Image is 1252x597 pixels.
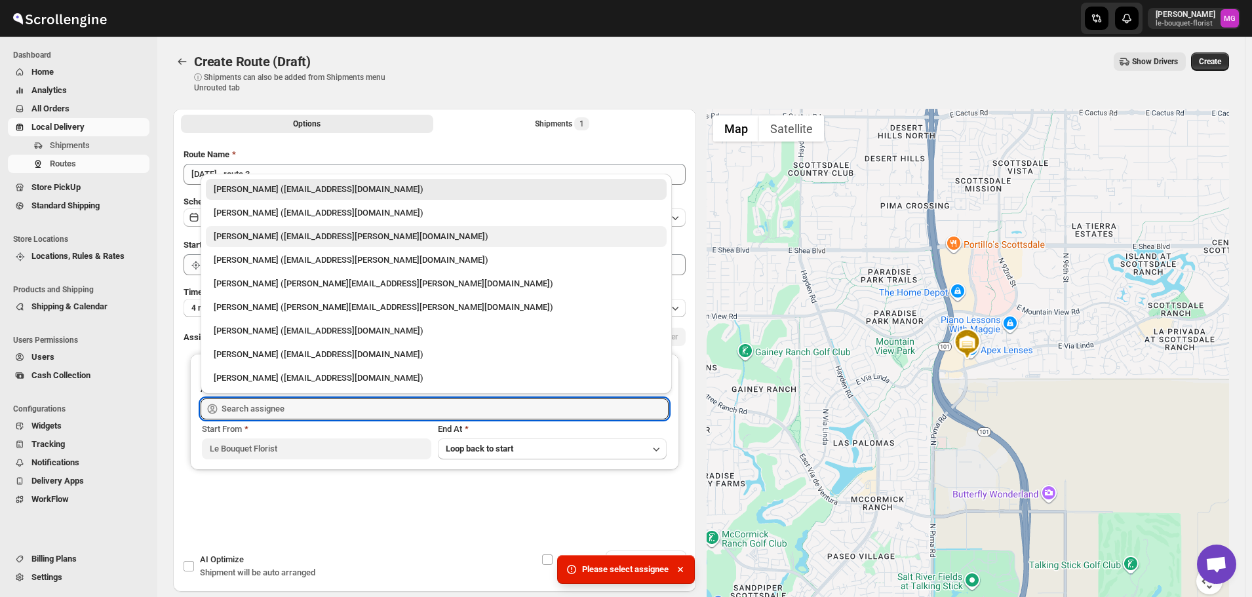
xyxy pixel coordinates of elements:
[759,115,824,142] button: Show satellite imagery
[31,251,125,261] span: Locations, Rules & Rates
[50,140,90,150] span: Shipments
[191,303,226,313] span: 4 minutes
[8,298,149,316] button: Shipping & Calendar
[201,200,672,223] li: Olivia Trott (oetrott@gmail.com)
[31,439,65,449] span: Tracking
[184,240,287,250] span: Start Location (Warehouse)
[13,404,151,414] span: Configurations
[31,67,54,77] span: Home
[184,149,229,159] span: Route Name
[194,54,311,69] span: Create Route (Draft)
[8,247,149,265] button: Locations, Rules & Rates
[31,370,90,380] span: Cash Collection
[201,179,672,200] li: Melody Gluth (lebouquetaz@gmail.com)
[13,335,151,345] span: Users Permissions
[1197,545,1236,584] div: Open chat
[214,206,659,220] div: [PERSON_NAME] ([EMAIL_ADDRESS][DOMAIN_NAME])
[31,572,62,582] span: Settings
[201,294,672,318] li: Nick Erikson (erikson.nicholas@gmail.com)
[214,254,659,267] div: [PERSON_NAME] ([EMAIL_ADDRESS][PERSON_NAME][DOMAIN_NAME])
[31,122,85,132] span: Local Delivery
[1132,56,1178,67] span: Show Drivers
[201,271,672,294] li: Gene Rayborn (gene.rayborn@gmail.com)
[8,63,149,81] button: Home
[184,299,686,317] button: 4 minutes
[8,435,149,453] button: Tracking
[214,324,659,337] div: [PERSON_NAME] ([EMAIL_ADDRESS][DOMAIN_NAME])
[184,208,686,227] button: [DATE]|[DATE]
[201,318,672,341] li: John Gluth (johng@ghs.com)
[31,182,81,192] span: Store PickUp
[293,119,321,129] span: Options
[200,568,315,577] span: Shipment will be auto arranged
[438,423,667,436] div: End At
[535,117,589,130] div: Shipments
[1156,9,1215,20] p: [PERSON_NAME]
[31,104,69,113] span: All Orders
[1191,52,1229,71] button: Create
[1199,56,1221,67] span: Create
[1114,52,1186,71] button: Show Drivers
[8,136,149,155] button: Shipments
[8,366,149,385] button: Cash Collection
[184,287,237,297] span: Time Per Stop
[8,490,149,509] button: WorkFlow
[8,348,149,366] button: Users
[31,554,77,564] span: Billing Plans
[8,155,149,173] button: Routes
[214,230,659,243] div: [PERSON_NAME] ([EMAIL_ADDRESS][PERSON_NAME][DOMAIN_NAME])
[181,115,433,133] button: All Route Options
[8,472,149,490] button: Delivery Apps
[184,164,686,185] input: Eg: Bengaluru Route
[8,453,149,472] button: Notifications
[582,563,669,576] span: Please select assignee
[214,301,659,314] div: [PERSON_NAME] ([PERSON_NAME][EMAIL_ADDRESS][PERSON_NAME][DOMAIN_NAME])
[31,494,69,504] span: WorkFlow
[200,554,244,564] span: AI Optimize
[214,277,659,290] div: [PERSON_NAME] ([PERSON_NAME][EMAIL_ADDRESS][PERSON_NAME][DOMAIN_NAME])
[50,159,76,168] span: Routes
[173,52,191,71] button: Routes
[173,138,696,550] div: All Route Options
[438,438,667,459] button: Loop back to start
[713,115,759,142] button: Show street map
[8,568,149,587] button: Settings
[8,417,149,435] button: Widgets
[201,223,672,247] li: Melody Gluth (mgluth@cox.net)
[201,341,672,365] li: Matt Boone (mattaf1221@gmail.com)
[13,50,151,60] span: Dashboard
[8,550,149,568] button: Billing Plans
[1224,14,1236,23] text: MG
[201,365,672,389] li: Ryan Peterson (r100040@gmail.com)
[214,348,659,361] div: [PERSON_NAME] ([EMAIL_ADDRESS][DOMAIN_NAME])
[31,301,108,311] span: Shipping & Calendar
[184,332,219,342] span: Assign to
[214,183,659,196] div: [PERSON_NAME] ([EMAIL_ADDRESS][DOMAIN_NAME])
[31,85,67,95] span: Analytics
[31,201,100,210] span: Standard Shipping
[446,444,513,453] span: Loop back to start
[31,476,84,486] span: Delivery Apps
[8,100,149,118] button: All Orders
[194,72,401,93] p: ⓘ Shipments can also be added from Shipments menu Unrouted tab
[1196,568,1223,594] button: Map camera controls
[1148,8,1240,29] button: User menu
[31,352,54,362] span: Users
[184,197,236,206] span: Scheduled for
[13,284,151,295] span: Products and Shipping
[31,457,79,467] span: Notifications
[606,550,686,569] button: View Directions
[579,119,584,129] span: 1
[1156,20,1215,28] p: le-bouquet-florist
[202,424,242,434] span: Start From
[13,234,151,244] span: Store Locations
[214,372,659,385] div: [PERSON_NAME] ([EMAIL_ADDRESS][DOMAIN_NAME])
[31,421,62,431] span: Widgets
[10,2,109,35] img: ScrollEngine
[201,247,672,271] li: Jennifer Gluth (jemfer@cox.net)
[436,115,688,133] button: Selected Shipments
[222,398,669,419] input: Search assignee
[8,81,149,100] button: Analytics
[1221,9,1239,28] span: Melody Gluth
